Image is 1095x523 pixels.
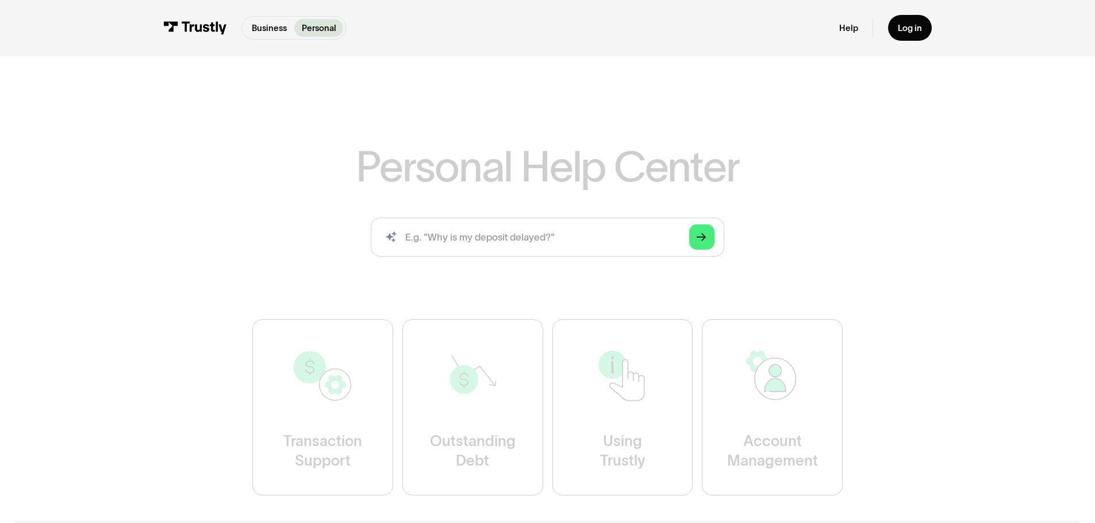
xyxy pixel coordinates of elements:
[402,319,543,495] a: OutstandingDebt
[552,319,693,495] a: UsingTrustly
[371,218,724,257] input: search
[600,432,645,471] div: Using Trustly
[302,22,336,34] p: Personal
[898,22,922,33] div: Log in
[430,432,516,471] div: Outstanding Debt
[252,22,287,34] p: Business
[702,319,843,495] a: AccountManagement
[252,319,393,495] a: TransactionSupport
[839,22,858,33] a: Help
[283,432,362,471] div: Transaction Support
[356,145,739,188] h1: Personal Help Center
[888,15,932,41] a: Log in
[727,432,818,471] div: Account Management
[163,21,226,34] img: Trustly Logo
[294,19,343,37] a: Personal
[371,218,724,257] form: Search
[244,19,294,37] a: Business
